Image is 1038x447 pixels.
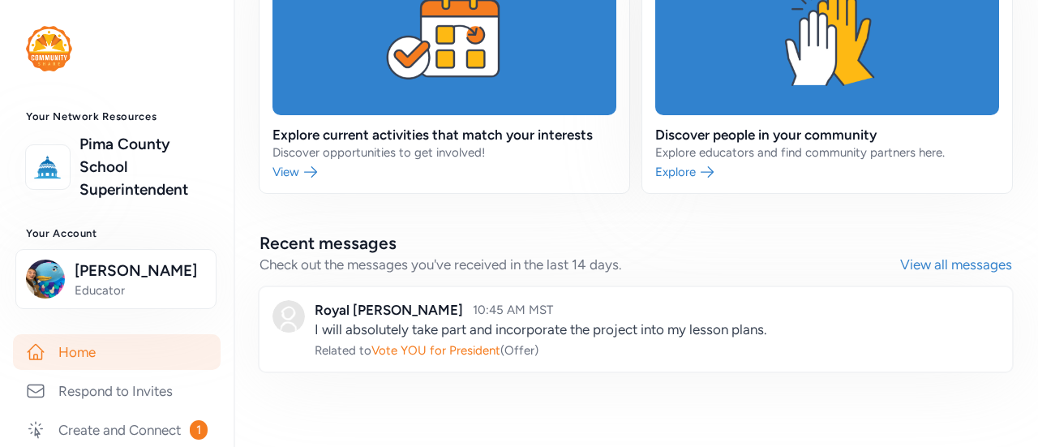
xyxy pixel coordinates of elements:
[15,249,217,309] button: [PERSON_NAME]Educator
[13,334,221,370] a: Home
[26,26,72,71] img: logo
[30,149,66,185] img: logo
[13,373,221,409] a: Respond to Invites
[75,282,206,299] span: Educator
[26,110,208,123] h3: Your Network Resources
[79,133,208,201] a: Pima County School Superintendent
[259,232,900,255] h2: Recent messages
[190,420,208,440] span: 1
[75,260,206,282] span: [PERSON_NAME]
[26,227,208,240] h3: Your Account
[900,255,1012,274] a: View all messages
[259,255,900,274] div: Check out the messages you've received in the last 14 days.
